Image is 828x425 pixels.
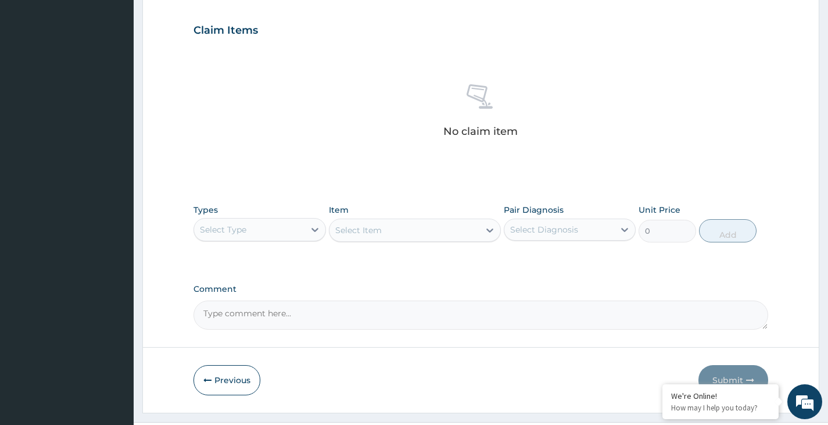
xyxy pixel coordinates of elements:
textarea: Type your message and hit 'Enter' [6,293,221,334]
p: How may I help you today? [671,403,770,413]
div: We're Online! [671,391,770,401]
button: Previous [193,365,260,395]
label: Comment [193,284,768,294]
label: Item [329,204,349,216]
h3: Claim Items [193,24,258,37]
label: Unit Price [639,204,680,216]
button: Add [699,219,757,242]
div: Select Diagnosis [510,224,578,235]
div: Select Type [200,224,246,235]
button: Submit [698,365,768,395]
img: d_794563401_company_1708531726252_794563401 [21,58,47,87]
label: Pair Diagnosis [504,204,564,216]
p: No claim item [443,126,518,137]
label: Types [193,205,218,215]
div: Minimize live chat window [191,6,218,34]
span: We're online! [67,134,160,252]
div: Chat with us now [60,65,195,80]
